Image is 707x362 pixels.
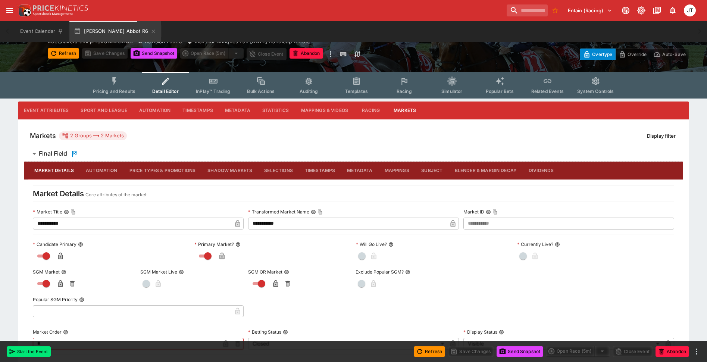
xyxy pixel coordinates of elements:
[345,88,368,94] span: Templates
[295,102,354,119] button: Mappings & Videos
[194,241,234,247] p: Primary Market?
[635,4,648,17] button: Toggle light/dark mode
[87,72,620,99] div: Event type filters
[79,297,84,302] button: Popular SGM Priority
[248,329,281,335] p: Betting Status
[30,131,56,140] h5: Markets
[16,3,31,18] img: PriceKinetics Logo
[80,162,123,180] button: Automation
[405,269,410,275] button: Exclude Popular SGM?
[692,347,701,356] button: more
[290,48,323,59] button: Abandon
[235,242,241,247] button: Primary Market?
[415,162,449,180] button: Subject
[18,102,75,119] button: Event Attributes
[33,189,84,199] h4: Market Details
[33,269,60,275] p: SGM Market
[69,21,161,42] button: [PERSON_NAME] Abbot R6
[248,209,309,215] p: Transformed Market Name
[549,4,561,16] button: No Bookmarks
[85,191,147,199] p: Core attributes of the market
[531,88,564,94] span: Related Events
[284,269,289,275] button: SGM OR Market
[523,162,560,180] button: Dividends
[492,209,498,215] button: Copy To Clipboard
[317,209,323,215] button: Copy To Clipboard
[247,88,275,94] span: Bulk Actions
[39,150,67,157] h6: Final Field
[140,269,177,275] p: SGM Market Live
[615,49,650,60] button: Override
[397,88,412,94] span: Racing
[650,49,689,60] button: Auto-Save
[486,88,514,94] span: Popular Bets
[580,49,616,60] button: Overtype
[61,269,66,275] button: SGM Market
[341,162,378,180] button: Metadata
[388,242,394,247] button: Will Go Live?
[33,296,78,303] p: Popular SGM Priority
[388,102,422,119] button: Markets
[463,209,484,215] p: Market ID
[507,4,548,16] input: search
[180,48,244,59] div: split button
[656,346,689,357] button: Abandon
[179,269,184,275] button: SGM Market Live
[48,48,79,59] button: Refresh
[33,5,88,11] img: PriceKinetics
[666,4,679,17] button: Notifications
[356,269,404,275] p: Exclude Popular SGM?
[33,241,76,247] p: Candidate Primary
[449,162,523,180] button: Blender & Margin Decay
[300,88,318,94] span: Auditing
[7,346,51,357] button: Start the Event
[283,330,288,335] button: Betting Status
[555,242,560,247] button: Currently Live?
[3,4,16,17] button: open drawer
[642,130,680,142] button: Display filter
[196,88,230,94] span: InPlay™ Trading
[299,162,341,180] button: Timestamps
[546,346,610,356] div: split button
[311,209,316,215] button: Transformed Market NameCopy To Clipboard
[219,102,256,119] button: Metadata
[176,102,219,119] button: Timestamps
[75,102,133,119] button: Sport and League
[662,50,686,58] p: Auto-Save
[628,50,647,58] p: Override
[71,209,76,215] button: Copy To Clipboard
[580,49,689,60] div: Start From
[414,346,445,357] button: Refresh
[326,48,335,60] button: more
[24,146,683,161] button: Final Field
[463,329,497,335] p: Display Status
[93,88,135,94] span: Pricing and Results
[28,162,80,180] button: Market Details
[517,241,553,247] p: Currently Live?
[152,88,179,94] span: Detail Editor
[64,209,69,215] button: Market TitleCopy To Clipboard
[497,346,543,357] button: Send Snapshot
[78,242,83,247] button: Candidate Primary
[650,4,664,17] button: Documentation
[16,21,68,42] button: Event Calendar
[201,162,258,180] button: Shadow Markets
[684,4,696,16] div: Josh Tanner
[248,269,282,275] p: SGM OR Market
[63,330,68,335] button: Market Order
[499,330,504,335] button: Display Status
[33,329,62,335] p: Market Order
[379,162,415,180] button: Mappings
[133,102,177,119] button: Automation
[577,88,614,94] span: System Controls
[656,347,689,355] span: Mark an event as closed and abandoned.
[486,209,491,215] button: Market IDCopy To Clipboard
[62,131,124,140] div: 2 Groups 2 Markets
[256,102,295,119] button: Statistics
[441,88,462,94] span: Simulator
[131,48,177,59] button: Send Snapshot
[123,162,202,180] button: Price Types & Promotions
[592,50,612,58] p: Overtype
[290,49,323,57] span: Mark an event as closed and abandoned.
[33,12,73,16] img: Sportsbook Management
